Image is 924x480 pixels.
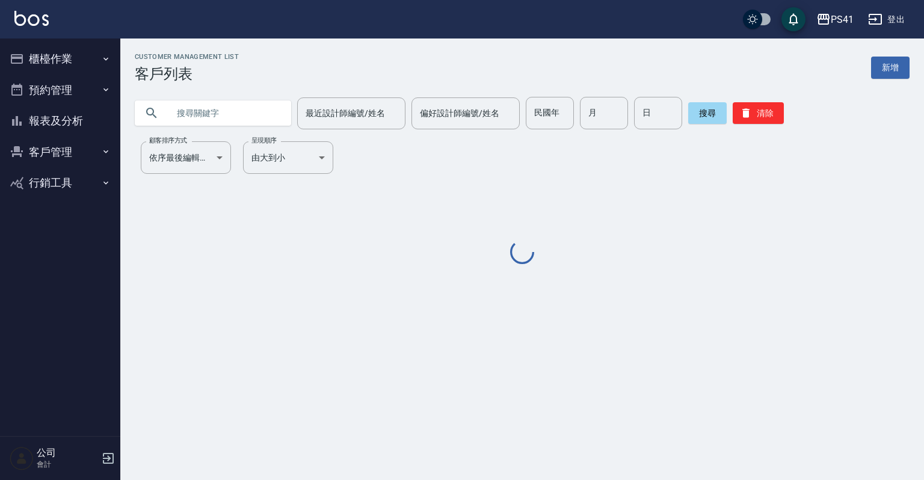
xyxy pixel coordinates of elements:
button: 清除 [733,102,784,124]
div: 由大到小 [243,141,333,174]
label: 呈現順序 [251,136,277,145]
button: 預約管理 [5,75,115,106]
button: 登出 [863,8,910,31]
button: 櫃檯作業 [5,43,115,75]
button: PS41 [812,7,858,32]
label: 顧客排序方式 [149,136,187,145]
h2: Customer Management List [135,53,239,61]
h5: 公司 [37,447,98,459]
img: Logo [14,11,49,26]
button: save [781,7,805,31]
h3: 客戶列表 [135,66,239,82]
div: PS41 [831,12,854,27]
img: Person [10,446,34,470]
p: 會計 [37,459,98,470]
button: 搜尋 [688,102,727,124]
input: 搜尋關鍵字 [168,97,282,129]
a: 新增 [871,57,910,79]
div: 依序最後編輯時間 [141,141,231,174]
button: 客戶管理 [5,137,115,168]
button: 行銷工具 [5,167,115,198]
button: 報表及分析 [5,105,115,137]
